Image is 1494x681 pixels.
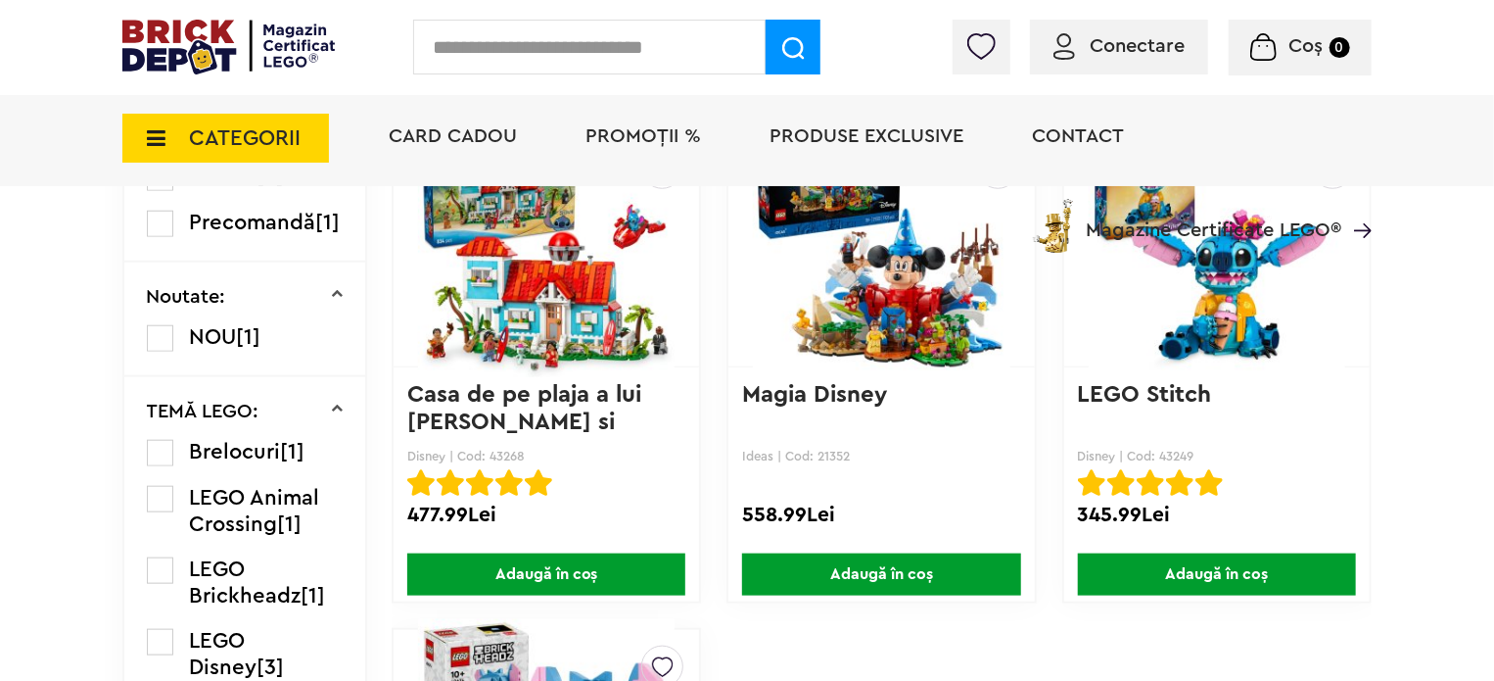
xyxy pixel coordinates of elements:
a: Magia Disney [742,383,887,407]
span: LEGO Animal Crossing [190,487,320,535]
span: [1] [237,326,261,348]
img: Evaluare cu stele [1107,469,1135,497]
img: Evaluare cu stele [1078,469,1105,497]
img: Evaluare cu stele [1195,469,1223,497]
p: Disney | Cod: 43249 [1078,449,1356,463]
p: Ideas | Cod: 21352 [742,449,1020,463]
span: Adaugă în coș [742,554,1020,596]
p: Noutate: [147,287,226,307]
span: LEGO Disney [190,630,257,678]
span: Adaugă în coș [407,554,685,596]
img: Evaluare cu stele [495,469,523,497]
a: Card Cadou [389,126,517,146]
span: [1] [278,513,303,535]
a: Conectare [1053,36,1185,56]
div: 345.99Lei [1078,503,1356,528]
a: Magazine Certificate LEGO® [1341,195,1372,215]
div: 558.99Lei [742,503,1020,528]
a: Adaugă în coș [1064,554,1370,596]
span: [1] [302,585,326,607]
span: Adaugă în coș [1078,554,1356,596]
img: Evaluare cu stele [1137,469,1164,497]
a: Contact [1032,126,1124,146]
span: [1] [281,441,305,462]
span: LEGO Brickheadz [190,559,302,607]
a: Casa de pe plaja a lui [PERSON_NAME] si Stitch [407,383,648,462]
span: Coș [1289,36,1324,56]
a: PROMOȚII % [585,126,701,146]
span: Conectare [1090,36,1185,56]
span: Brelocuri [190,441,281,462]
img: Evaluare cu stele [466,469,493,497]
span: CATEGORII [189,127,301,149]
img: Evaluare cu stele [437,469,464,497]
div: 477.99Lei [407,503,685,528]
p: TEMĂ LEGO: [147,402,259,421]
a: LEGO Stitch [1078,383,1212,407]
span: NOU [190,326,237,348]
img: Evaluare cu stele [407,469,435,497]
img: Evaluare cu stele [1166,469,1193,497]
span: [3] [257,657,285,678]
a: Adaugă în coș [394,554,699,596]
a: Produse exclusive [770,126,963,146]
small: 0 [1330,37,1350,58]
a: Adaugă în coș [728,554,1034,596]
img: Evaluare cu stele [525,469,552,497]
span: Magazine Certificate LEGO® [1086,195,1341,240]
p: Disney | Cod: 43268 [407,449,685,463]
